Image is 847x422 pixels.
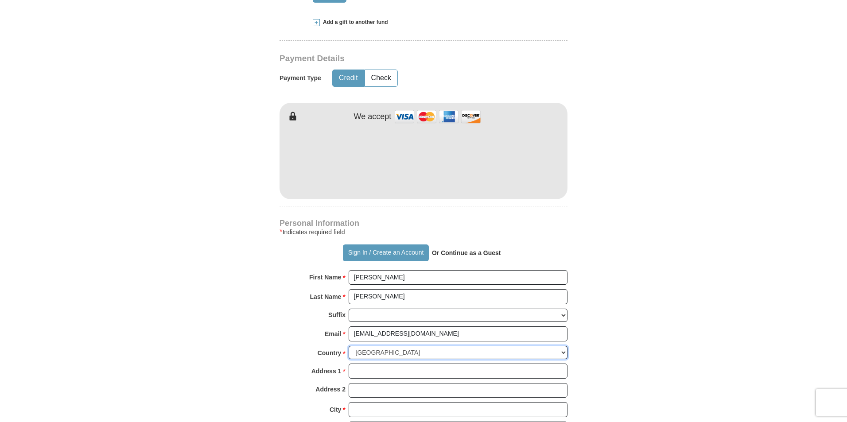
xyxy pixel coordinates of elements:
[318,347,342,359] strong: Country
[325,328,341,340] strong: Email
[432,249,501,256] strong: Or Continue as a Guest
[280,74,321,82] h5: Payment Type
[333,70,364,86] button: Credit
[354,112,392,122] h4: We accept
[315,383,346,395] strong: Address 2
[280,227,567,237] div: Indicates required field
[343,244,428,261] button: Sign In / Create an Account
[330,403,341,416] strong: City
[320,19,388,26] span: Add a gift to another fund
[280,220,567,227] h4: Personal Information
[393,107,482,126] img: credit cards accepted
[311,365,342,377] strong: Address 1
[328,309,346,321] strong: Suffix
[280,54,505,64] h3: Payment Details
[365,70,397,86] button: Check
[310,290,342,303] strong: Last Name
[309,271,341,283] strong: First Name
